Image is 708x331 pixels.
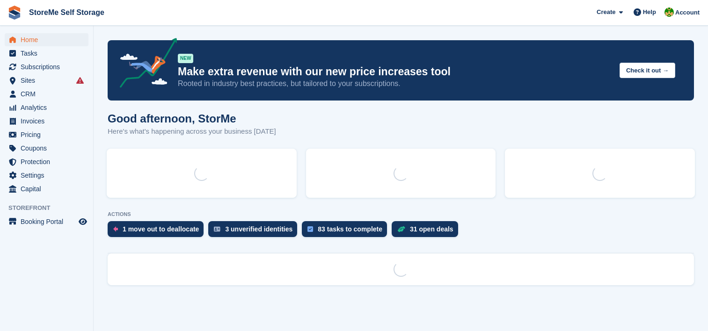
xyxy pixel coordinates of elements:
[21,128,77,141] span: Pricing
[5,87,88,101] a: menu
[597,7,615,17] span: Create
[664,7,674,17] img: StorMe
[21,115,77,128] span: Invoices
[178,54,193,63] div: NEW
[178,65,612,79] p: Make extra revenue with our new price increases tool
[5,115,88,128] a: menu
[113,226,118,232] img: move_outs_to_deallocate_icon-f764333ba52eb49d3ac5e1228854f67142a1ed5810a6f6cc68b1a99e826820c5.svg
[77,216,88,227] a: Preview store
[410,225,453,233] div: 31 open deals
[21,87,77,101] span: CRM
[21,182,77,195] span: Capital
[5,33,88,46] a: menu
[225,225,292,233] div: 3 unverified identities
[21,47,77,60] span: Tasks
[21,215,77,228] span: Booking Portal
[108,221,208,242] a: 1 move out to deallocate
[643,7,656,17] span: Help
[214,226,220,232] img: verify_identity-adf6edd0f0f0b5bbfe63781bf79b02c33cf7c696d77639b501bdc392416b5a36.svg
[5,47,88,60] a: menu
[302,221,392,242] a: 83 tasks to complete
[7,6,22,20] img: stora-icon-8386f47178a22dfd0bd8f6a31ec36ba5ce8667c1dd55bd0f319d3a0aa187defe.svg
[675,8,700,17] span: Account
[307,226,313,232] img: task-75834270c22a3079a89374b754ae025e5fb1db73e45f91037f5363f120a921f8.svg
[5,142,88,155] a: menu
[5,128,88,141] a: menu
[25,5,108,20] a: StoreMe Self Storage
[5,182,88,195] a: menu
[5,215,88,228] a: menu
[21,60,77,73] span: Subscriptions
[21,101,77,114] span: Analytics
[21,142,77,155] span: Coupons
[108,112,276,125] h1: Good afternoon, StorMe
[123,225,199,233] div: 1 move out to deallocate
[318,225,382,233] div: 83 tasks to complete
[392,221,463,242] a: 31 open deals
[108,211,694,217] p: ACTIONS
[620,63,675,78] button: Check it out →
[208,221,302,242] a: 3 unverified identities
[5,169,88,182] a: menu
[178,79,612,89] p: Rooted in industry best practices, but tailored to your subscriptions.
[5,74,88,87] a: menu
[21,33,77,46] span: Home
[5,101,88,114] a: menu
[21,169,77,182] span: Settings
[108,126,276,137] p: Here's what's happening across your business [DATE]
[21,74,77,87] span: Sites
[8,203,93,213] span: Storefront
[112,38,177,91] img: price-adjustments-announcement-icon-8257ccfd72463d97f412b2fc003d46551f7dbcb40ab6d574587a9cd5c0d94...
[397,226,405,232] img: deal-1b604bf984904fb50ccaf53a9ad4b4a5d6e5aea283cecdc64d6e3604feb123c2.svg
[5,60,88,73] a: menu
[76,77,84,84] i: Smart entry sync failures have occurred
[5,155,88,168] a: menu
[21,155,77,168] span: Protection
